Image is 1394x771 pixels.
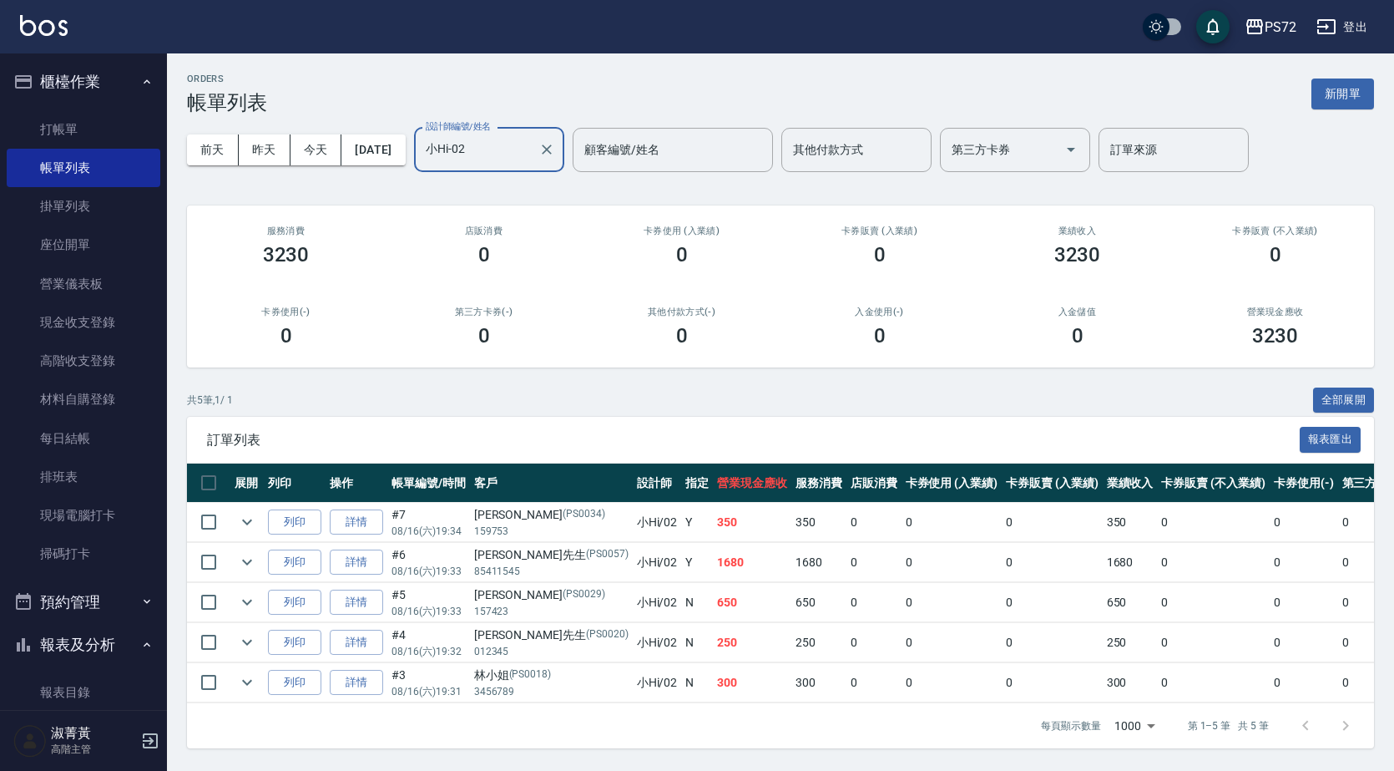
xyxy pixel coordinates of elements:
[1002,543,1103,582] td: 0
[791,543,846,582] td: 1680
[290,134,342,165] button: 今天
[801,226,958,236] h2: 卡券販賣 (入業績)
[474,506,629,524] div: [PERSON_NAME]
[387,623,470,662] td: #4
[998,307,1156,317] h2: 入金儲值
[791,623,846,662] td: 250
[1041,718,1101,733] p: 每頁顯示數量
[681,663,713,703] td: N
[1157,583,1269,622] td: 0
[603,226,760,236] h2: 卡券使用 (入業績)
[268,590,321,616] button: 列印
[268,630,321,656] button: 列印
[846,623,902,662] td: 0
[874,243,886,266] h3: 0
[603,307,760,317] h2: 其他付款方式(-)
[7,419,160,458] a: 每日結帳
[846,663,902,703] td: 0
[7,458,160,496] a: 排班表
[1270,243,1281,266] h3: 0
[470,464,633,503] th: 客戶
[330,550,383,576] a: 詳情
[330,670,383,696] a: 詳情
[791,464,846,503] th: 服務消費
[633,503,682,542] td: 小Hi /02
[391,644,466,659] p: 08/16 (六) 19:32
[791,663,846,703] td: 300
[474,604,629,619] p: 157423
[1002,503,1103,542] td: 0
[535,138,558,161] button: Clear
[1270,503,1338,542] td: 0
[681,503,713,542] td: Y
[474,626,629,644] div: [PERSON_NAME]先生
[268,670,321,696] button: 列印
[681,543,713,582] td: Y
[1265,17,1296,38] div: PS72
[1157,464,1269,503] th: 卡券販賣 (不入業績)
[268,510,321,535] button: 列印
[391,564,466,579] p: 08/16 (六) 19:33
[1252,324,1299,347] h3: 3230
[1072,324,1083,347] h3: 0
[1188,718,1269,733] p: 第 1–5 筆 共 5 筆
[586,546,629,564] p: (PS0057)
[474,644,629,659] p: 012345
[7,342,160,380] a: 高階收支登錄
[330,590,383,616] a: 詳情
[1300,431,1361,447] a: 報表匯出
[263,243,310,266] h3: 3230
[391,604,466,619] p: 08/16 (六) 19:33
[387,543,470,582] td: #6
[902,663,1003,703] td: 0
[426,120,491,133] label: 設計師編號/姓名
[235,670,260,695] button: expand row
[1270,543,1338,582] td: 0
[330,630,383,656] a: 詳情
[1103,464,1158,503] th: 業績收入
[1157,543,1269,582] td: 0
[207,432,1300,449] span: 訂單列表
[1310,12,1374,43] button: 登出
[7,226,160,264] a: 座位開單
[902,503,1003,542] td: 0
[341,134,405,165] button: [DATE]
[474,684,629,699] p: 3456789
[681,464,713,503] th: 指定
[902,543,1003,582] td: 0
[207,307,365,317] h2: 卡券使用(-)
[509,667,552,684] p: (PS0018)
[713,503,791,542] td: 350
[1238,10,1303,44] button: PS72
[268,550,321,576] button: 列印
[474,586,629,604] div: [PERSON_NAME]
[13,724,47,758] img: Person
[187,91,267,114] h3: 帳單列表
[1103,663,1158,703] td: 300
[586,626,629,644] p: (PS0020)
[474,564,629,579] p: 85411545
[633,623,682,662] td: 小Hi /02
[1002,623,1103,662] td: 0
[1157,623,1269,662] td: 0
[235,550,260,575] button: expand row
[207,226,365,236] h3: 服務消費
[478,324,490,347] h3: 0
[1196,10,1230,43] button: save
[187,393,233,408] p: 共 5 筆, 1 / 1
[998,226,1156,236] h2: 業績收入
[187,134,239,165] button: 前天
[264,464,326,503] th: 列印
[387,464,470,503] th: 帳單編號/時間
[713,663,791,703] td: 300
[1270,464,1338,503] th: 卡券使用(-)
[51,725,136,742] h5: 淑菁黃
[20,15,68,36] img: Logo
[280,324,292,347] h3: 0
[7,535,160,573] a: 掃碼打卡
[713,543,791,582] td: 1680
[1157,663,1269,703] td: 0
[405,307,563,317] h2: 第三方卡券(-)
[801,307,958,317] h2: 入金使用(-)
[633,464,682,503] th: 設計師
